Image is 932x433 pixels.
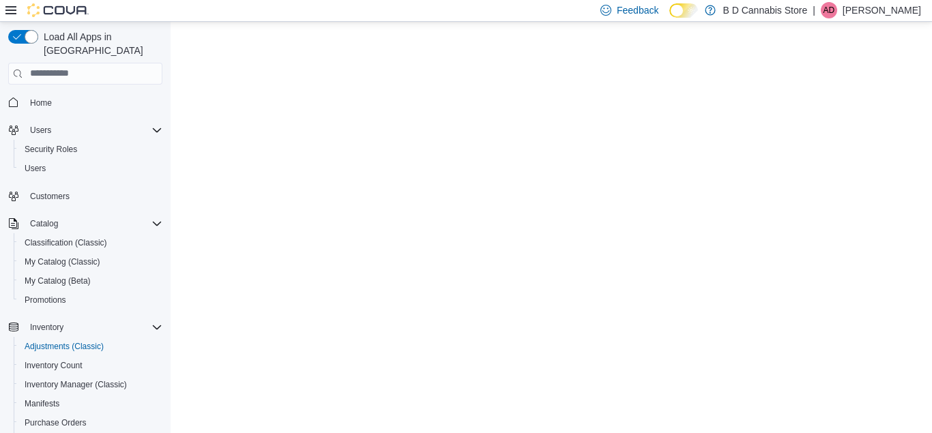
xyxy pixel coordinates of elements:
button: My Catalog (Beta) [14,271,168,290]
span: Manifests [25,398,59,409]
span: My Catalog (Beta) [19,273,162,289]
button: My Catalog (Classic) [14,252,168,271]
span: My Catalog (Classic) [25,256,100,267]
span: Security Roles [19,141,162,158]
img: Cova [27,3,89,17]
p: B D Cannabis Store [723,2,807,18]
span: Adjustments (Classic) [25,341,104,352]
span: Users [19,160,162,177]
span: Catalog [25,215,162,232]
button: Adjustments (Classic) [14,337,168,356]
div: Aman Dhillon [821,2,837,18]
span: Adjustments (Classic) [19,338,162,355]
span: Inventory [30,322,63,333]
button: Catalog [25,215,63,232]
span: Users [30,125,51,136]
input: Dark Mode [669,3,698,18]
span: Manifests [19,395,162,412]
button: Catalog [3,214,168,233]
button: Users [14,159,168,178]
span: Purchase Orders [19,415,162,431]
span: Catalog [30,218,58,229]
p: [PERSON_NAME] [843,2,921,18]
a: Inventory Count [19,357,88,374]
a: Home [25,95,57,111]
button: Inventory Manager (Classic) [14,375,168,394]
span: Load All Apps in [GEOGRAPHIC_DATA] [38,30,162,57]
span: Users [25,122,162,138]
a: Manifests [19,395,65,412]
span: Promotions [19,292,162,308]
a: Security Roles [19,141,83,158]
a: Inventory Manager (Classic) [19,376,132,393]
span: Inventory Manager (Classic) [19,376,162,393]
span: Promotions [25,295,66,305]
span: Users [25,163,46,174]
button: Users [3,121,168,140]
span: Customers [25,188,162,205]
button: Inventory Count [14,356,168,375]
a: Customers [25,188,75,205]
span: Inventory Count [25,360,83,371]
span: My Catalog (Beta) [25,275,91,286]
a: Promotions [19,292,72,308]
p: | [813,2,815,18]
span: Feedback [617,3,658,17]
span: Security Roles [25,144,77,155]
a: Adjustments (Classic) [19,338,109,355]
span: Inventory [25,319,162,335]
button: Manifests [14,394,168,413]
button: Customers [3,186,168,206]
a: My Catalog (Classic) [19,254,106,270]
button: Inventory [25,319,69,335]
span: Customers [30,191,70,202]
button: Promotions [14,290,168,310]
span: Inventory Manager (Classic) [25,379,127,390]
span: Home [30,98,52,108]
span: Classification (Classic) [19,235,162,251]
a: My Catalog (Beta) [19,273,96,289]
button: Security Roles [14,140,168,159]
button: Users [25,122,57,138]
button: Home [3,93,168,113]
a: Purchase Orders [19,415,92,431]
button: Classification (Classic) [14,233,168,252]
span: Home [25,94,162,111]
button: Purchase Orders [14,413,168,432]
span: My Catalog (Classic) [19,254,162,270]
button: Inventory [3,318,168,337]
a: Classification (Classic) [19,235,113,251]
a: Users [19,160,51,177]
span: AD [824,2,835,18]
span: Classification (Classic) [25,237,107,248]
span: Purchase Orders [25,417,87,428]
span: Inventory Count [19,357,162,374]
